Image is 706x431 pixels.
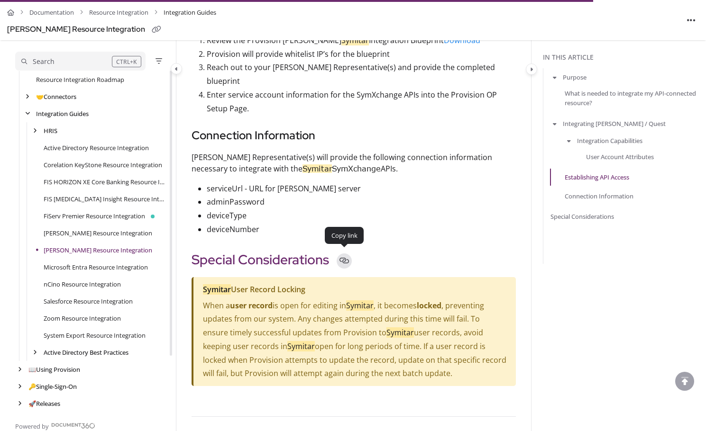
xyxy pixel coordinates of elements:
a: nCino Resource Integration [44,279,121,289]
div: arrow [30,348,40,357]
div: arrow [15,399,25,408]
button: Copy link to Special Considerations [337,253,352,269]
a: FIS IBS Insight Resource Integration [44,194,166,204]
div: arrow [15,382,25,391]
a: Integrating [PERSON_NAME] / Quest [563,119,666,128]
p: Provision will provide whitelist IP’s for the blueprint [207,47,516,61]
a: Special Considerations [550,212,614,221]
mark: Symitar [303,164,332,173]
a: Single-Sign-On [28,382,77,391]
a: System Export Resource Integration [44,331,146,340]
a: FIS HORIZON XE Core Banking Resource Integration [44,177,166,187]
h2: Special Considerations [192,250,516,269]
div: scroll to top [675,372,694,391]
p: User Record Locking [203,283,506,296]
button: arrow [565,135,573,145]
a: Corelation KeyStone Resource Integration [44,160,162,170]
p: deviceNumber [207,223,516,236]
button: Category toggle [526,63,537,75]
mark: Symitar [341,35,369,45]
img: Document360 [51,423,95,429]
button: Filter [153,55,165,67]
div: Copy link [325,227,364,244]
p: deviceType [207,209,516,223]
span: Integration Guides [164,6,216,19]
a: Connection Information [565,191,633,201]
mark: Symitar [203,284,231,295]
p: Review the Provision [PERSON_NAME] Integration Blueprint [207,34,516,47]
span: Powered by [15,422,49,431]
a: Download [444,35,480,45]
p: When a is open for editing in , it becomes , preventing updates from our system. Any changes atte... [203,299,506,381]
button: Article more options [684,12,699,27]
p: serviceUrl - URL for [PERSON_NAME] server [207,182,516,196]
strong: locked [417,300,441,311]
a: Integration Guides [36,109,89,118]
div: arrow [23,109,32,118]
p: Enter service account information for the SymXchange APIs into the Provision OP Setup Page. [207,88,516,116]
p: adminPassword [207,195,516,209]
a: Establishing API Access [565,172,629,182]
a: FiServ Premier Resource Integration [44,211,145,221]
div: arrow [30,126,40,135]
a: HRIS [44,126,57,135]
p: Reach out to your [PERSON_NAME] Representative(s) and provide the completed blueprint [207,61,516,88]
button: arrow [550,72,559,82]
mark: Symitar [287,341,315,351]
span: 📖 [28,365,36,374]
div: In this article [543,52,702,63]
a: Integration Capabilities [577,135,642,145]
a: Purpose [563,72,587,82]
a: Using Provision [28,365,80,374]
strong: user record [230,300,273,311]
button: Category toggle [171,63,182,74]
a: What is needed to integrate my API-connected resource? [565,89,702,108]
div: arrow [15,365,25,374]
mark: Symitar [346,300,374,311]
a: Salesforce Resource Integration [44,296,133,306]
a: Microsoft Entra Resource Integration [44,262,148,272]
a: Releases [28,399,60,408]
span: SymXchange [303,164,381,173]
a: Powered by Document360 - opens in a new tab [15,420,95,431]
span: 🔑 [28,382,36,391]
span: 🚀 [28,399,36,408]
h3: Connection Information [192,127,516,144]
a: Active Directory Resource Integration [44,143,149,153]
a: Jack Henry SilverLake Resource Integration [44,228,152,238]
button: arrow [550,118,559,129]
a: Zoom Resource Integration [44,314,121,323]
a: Active Directory Best Practices [44,348,128,357]
p: [PERSON_NAME] Representative(s) will provide the following connection information necessary to in... [192,152,516,174]
a: User Account Attributes [586,152,654,161]
mark: Symitar [386,327,414,338]
button: Copy link of [149,22,164,37]
a: Jack Henry Symitar Resource Integration [44,245,152,255]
